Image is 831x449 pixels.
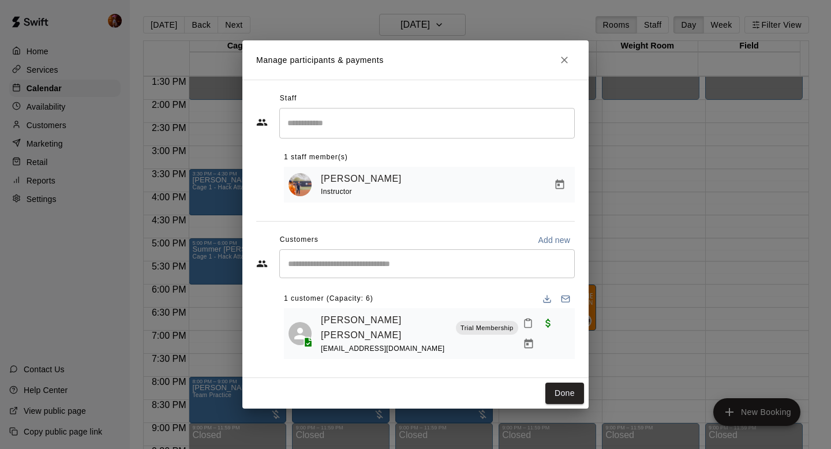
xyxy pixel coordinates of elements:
span: Customers [280,231,319,249]
span: Staff [280,89,297,108]
div: Ripley Tungate [289,322,312,345]
img: Kailee Powell [289,173,312,196]
button: Manage bookings & payment [549,174,570,195]
a: [PERSON_NAME] [PERSON_NAME] [321,313,451,342]
button: Manage bookings & payment [518,334,539,354]
button: Close [554,50,575,70]
p: Trial Membership [461,323,514,333]
div: Search staff [279,108,575,139]
svg: Staff [256,117,268,128]
div: Start typing to search customers... [279,249,575,278]
p: Add new [538,234,570,246]
a: [PERSON_NAME] [321,171,402,186]
svg: Customers [256,258,268,270]
p: Manage participants & payments [256,54,384,66]
button: Email participants [556,290,575,308]
span: Instructor [321,188,352,196]
span: 1 customer (Capacity: 6) [284,290,373,308]
button: Download list [538,290,556,308]
button: Mark attendance [518,313,538,333]
span: 1 staff member(s) [284,148,348,167]
span: [EMAIL_ADDRESS][DOMAIN_NAME] [321,345,445,353]
span: Paid with Card [538,318,559,328]
button: Add new [533,231,575,249]
button: Done [545,383,584,404]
